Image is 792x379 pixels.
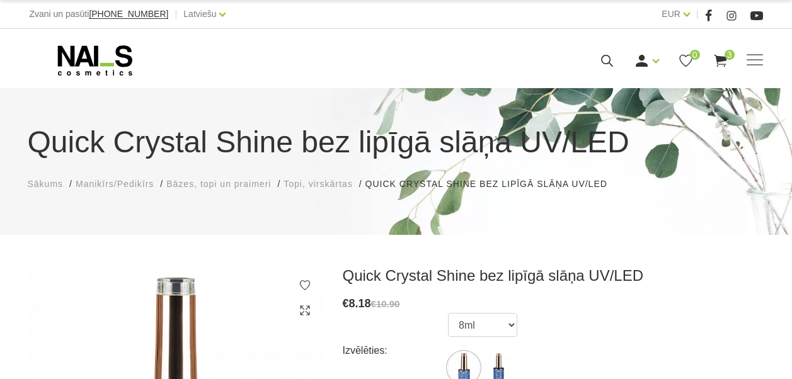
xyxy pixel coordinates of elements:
[343,297,349,310] span: €
[29,6,168,22] div: Zvani un pasūti
[696,6,699,22] span: |
[76,179,154,189] span: Manikīrs/Pedikīrs
[166,179,271,189] span: Bāzes, topi un praimeri
[365,178,620,191] li: Quick Crystal Shine bez lipīgā slāņa UV/LED
[183,6,216,21] a: Latviešu
[284,178,352,191] a: Topi, virskārtas
[284,179,352,189] span: Topi, virskārtas
[678,53,694,69] a: 0
[89,9,168,19] a: [PHONE_NUMBER]
[713,53,728,69] a: 3
[28,179,64,189] span: Sākums
[76,178,154,191] a: Manikīrs/Pedikīrs
[343,341,449,361] div: Izvēlēties:
[349,297,371,310] span: 8.18
[662,6,680,21] a: EUR
[371,298,400,309] s: €10.90
[28,120,765,165] h1: Quick Crystal Shine bez lipīgā slāņa UV/LED
[175,6,177,22] span: |
[343,266,765,285] h3: Quick Crystal Shine bez lipīgā slāņa UV/LED
[28,178,64,191] a: Sākums
[690,50,700,60] span: 0
[725,50,735,60] span: 3
[166,178,271,191] a: Bāzes, topi un praimeri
